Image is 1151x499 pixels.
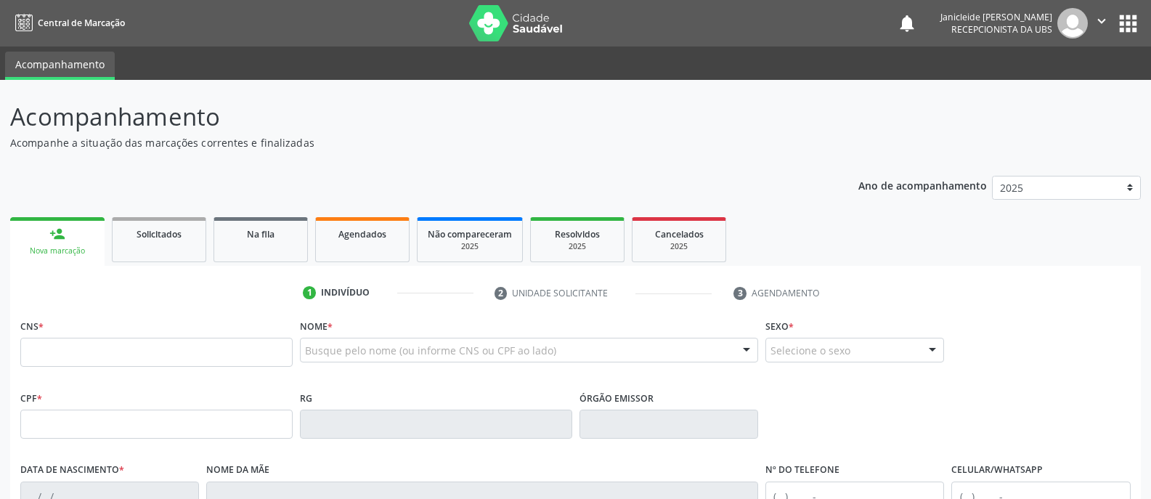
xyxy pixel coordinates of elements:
div: Janicleide [PERSON_NAME] [940,11,1052,23]
button:  [1088,8,1115,38]
p: Acompanhamento [10,99,802,135]
label: Nome [300,315,333,338]
span: Não compareceram [428,228,512,240]
label: Sexo [765,315,794,338]
div: Indivíduo [321,286,370,299]
a: Central de Marcação [10,11,125,35]
i:  [1094,13,1110,29]
label: RG [300,387,312,410]
p: Acompanhe a situação das marcações correntes e finalizadas [10,135,802,150]
div: 2025 [643,241,715,252]
div: person_add [49,226,65,242]
span: Agendados [338,228,386,240]
img: img [1057,8,1088,38]
span: Recepcionista da UBS [951,23,1052,36]
span: Na fila [247,228,274,240]
div: 1 [303,286,316,299]
span: Cancelados [655,228,704,240]
span: Selecione o sexo [770,343,850,358]
label: Órgão emissor [579,387,654,410]
label: Celular/WhatsApp [951,459,1043,482]
div: 2025 [428,241,512,252]
label: CNS [20,315,44,338]
p: Ano de acompanhamento [858,176,987,194]
span: Busque pelo nome (ou informe CNS ou CPF ao lado) [305,343,556,358]
label: Data de nascimento [20,459,124,482]
span: Solicitados [137,228,182,240]
span: Resolvidos [555,228,600,240]
label: Nome da mãe [206,459,269,482]
div: 2025 [541,241,614,252]
label: Nº do Telefone [765,459,839,482]
label: CPF [20,387,42,410]
button: notifications [897,13,917,33]
div: Nova marcação [20,246,94,256]
a: Acompanhamento [5,52,115,80]
span: Central de Marcação [38,17,125,29]
button: apps [1115,11,1141,36]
